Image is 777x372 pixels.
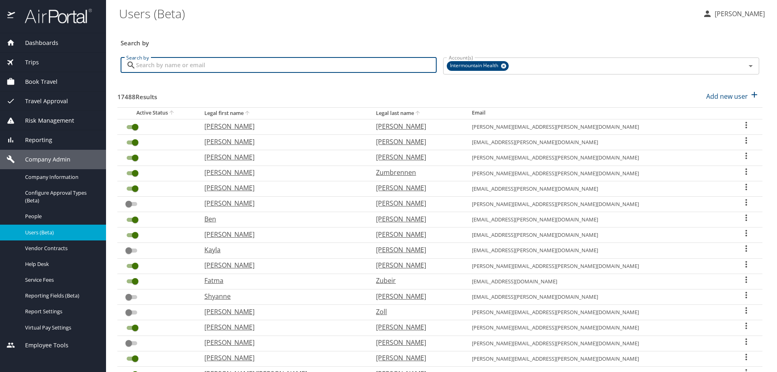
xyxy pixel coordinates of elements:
[376,230,456,239] p: [PERSON_NAME]
[25,292,96,300] span: Reporting Fields (Beta)
[376,152,456,162] p: [PERSON_NAME]
[136,57,437,73] input: Search by name or email
[376,121,456,131] p: [PERSON_NAME]
[465,119,730,134] td: [PERSON_NAME][EMAIL_ADDRESS][PERSON_NAME][DOMAIN_NAME]
[244,110,252,117] button: sort
[15,116,74,125] span: Risk Management
[465,212,730,227] td: [EMAIL_ADDRESS][PERSON_NAME][DOMAIN_NAME]
[699,6,768,21] button: [PERSON_NAME]
[204,137,360,147] p: [PERSON_NAME]
[25,229,96,236] span: Users (Beta)
[465,289,730,305] td: [EMAIL_ADDRESS][PERSON_NAME][DOMAIN_NAME]
[25,308,96,315] span: Report Settings
[204,338,360,347] p: [PERSON_NAME]
[25,213,96,220] span: People
[745,60,756,72] button: Open
[15,155,70,164] span: Company Admin
[465,181,730,196] td: [EMAIL_ADDRESS][PERSON_NAME][DOMAIN_NAME]
[204,276,360,285] p: Fatma
[25,260,96,268] span: Help Desk
[15,77,57,86] span: Book Travel
[465,351,730,366] td: [PERSON_NAME][EMAIL_ADDRESS][PERSON_NAME][DOMAIN_NAME]
[204,121,360,131] p: [PERSON_NAME]
[376,168,456,177] p: Zumbrennen
[204,168,360,177] p: [PERSON_NAME]
[376,183,456,193] p: [PERSON_NAME]
[369,107,465,119] th: Legal last name
[465,227,730,243] td: [EMAIL_ADDRESS][PERSON_NAME][DOMAIN_NAME]
[376,338,456,347] p: [PERSON_NAME]
[465,305,730,320] td: [PERSON_NAME][EMAIL_ADDRESS][PERSON_NAME][DOMAIN_NAME]
[15,58,39,67] span: Trips
[465,107,730,119] th: Email
[204,353,360,363] p: [PERSON_NAME]
[376,214,456,224] p: [PERSON_NAME]
[204,322,360,332] p: [PERSON_NAME]
[121,34,759,48] h3: Search by
[465,274,730,289] td: [EMAIL_ADDRESS][DOMAIN_NAME]
[25,324,96,332] span: Virtual Pay Settings
[119,1,696,26] h1: Users (Beta)
[7,8,16,24] img: icon-airportal.png
[465,166,730,181] td: [PERSON_NAME][EMAIL_ADDRESS][PERSON_NAME][DOMAIN_NAME]
[204,230,360,239] p: [PERSON_NAME]
[465,336,730,351] td: [PERSON_NAME][EMAIL_ADDRESS][PERSON_NAME][DOMAIN_NAME]
[15,136,52,145] span: Reporting
[204,152,360,162] p: [PERSON_NAME]
[198,107,369,119] th: Legal first name
[465,320,730,336] td: [PERSON_NAME][EMAIL_ADDRESS][PERSON_NAME][DOMAIN_NAME]
[376,245,456,255] p: [PERSON_NAME]
[204,214,360,224] p: Ben
[204,260,360,270] p: [PERSON_NAME]
[447,62,503,70] span: Intermountain Health
[376,353,456,363] p: [PERSON_NAME]
[117,87,157,102] h3: 17488 Results
[703,87,762,105] button: Add new user
[16,8,92,24] img: airportal-logo.png
[25,173,96,181] span: Company Information
[376,307,456,317] p: Zoll
[204,307,360,317] p: [PERSON_NAME]
[15,341,68,350] span: Employee Tools
[465,258,730,274] td: [PERSON_NAME][EMAIL_ADDRESS][PERSON_NAME][DOMAIN_NAME]
[204,245,360,255] p: Kayla
[465,150,730,166] td: [PERSON_NAME][EMAIL_ADDRESS][PERSON_NAME][DOMAIN_NAME]
[117,107,198,119] th: Active Status
[376,198,456,208] p: [PERSON_NAME]
[465,135,730,150] td: [EMAIL_ADDRESS][PERSON_NAME][DOMAIN_NAME]
[168,109,176,117] button: sort
[15,97,68,106] span: Travel Approval
[25,189,96,204] span: Configure Approval Types (Beta)
[376,137,456,147] p: [PERSON_NAME]
[376,276,456,285] p: Zubeir
[376,322,456,332] p: [PERSON_NAME]
[414,110,422,117] button: sort
[376,291,456,301] p: [PERSON_NAME]
[15,38,58,47] span: Dashboards
[25,276,96,284] span: Service Fees
[376,260,456,270] p: [PERSON_NAME]
[706,91,748,101] p: Add new user
[204,291,360,301] p: Shyanne
[465,243,730,258] td: [EMAIL_ADDRESS][PERSON_NAME][DOMAIN_NAME]
[25,244,96,252] span: Vendor Contracts
[204,183,360,193] p: [PERSON_NAME]
[712,9,765,19] p: [PERSON_NAME]
[447,61,509,71] div: Intermountain Health
[465,196,730,212] td: [PERSON_NAME][EMAIL_ADDRESS][PERSON_NAME][DOMAIN_NAME]
[204,198,360,208] p: [PERSON_NAME]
